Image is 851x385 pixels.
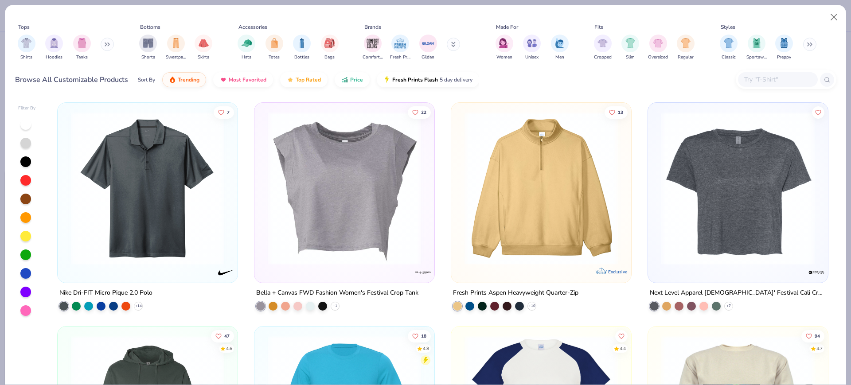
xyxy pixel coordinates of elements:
[265,35,283,61] div: filter for Totes
[425,112,588,265] img: fea30bab-9cee-4a4f-98cb-187d2db77708
[162,72,206,87] button: Trending
[363,35,383,61] button: filter button
[15,74,128,85] div: Browse All Customizable Products
[422,37,435,50] img: Gildan Image
[622,112,784,265] img: f70527af-4fab-4d83-b07e-8fc97e9685e6
[523,35,541,61] button: filter button
[297,38,307,48] img: Bottles Image
[195,35,212,61] button: filter button
[269,38,279,48] img: Totes Image
[293,35,311,61] button: filter button
[141,54,155,61] span: Shorts
[225,334,230,338] span: 47
[199,38,209,48] img: Skirts Image
[169,76,176,83] img: trending.gif
[73,35,91,61] div: filter for Tanks
[166,35,186,61] button: filter button
[752,38,761,48] img: Sportswear Image
[66,112,229,265] img: 21fda654-1eb2-4c2c-b188-be26a870e180
[419,35,437,61] button: filter button
[496,35,513,61] button: filter button
[73,35,91,61] button: filter button
[414,264,432,281] img: Bella + Canvas logo
[496,23,518,31] div: Made For
[390,54,410,61] span: Fresh Prints
[135,303,142,309] span: + 14
[551,35,569,61] button: filter button
[229,76,266,83] span: Most Favorited
[139,35,157,61] div: filter for Shorts
[597,38,608,48] img: Cropped Image
[720,35,738,61] button: filter button
[419,35,437,61] div: filter for Gildan
[453,288,578,299] div: Fresh Prints Aspen Heavyweight Quarter-Zip
[46,54,62,61] span: Hoodies
[594,54,612,61] span: Cropped
[496,35,513,61] div: filter for Women
[269,54,280,61] span: Totes
[198,54,209,61] span: Skirts
[721,23,735,31] div: Styles
[408,106,431,118] button: Like
[460,112,622,265] img: a5fef0f3-26ac-4d1f-8e04-62fc7b7c0c3a
[377,72,479,87] button: Fresh Prints Flash5 day delivery
[678,54,694,61] span: Regular
[496,54,512,61] span: Women
[440,75,472,85] span: 5 day delivery
[648,54,668,61] span: Oversized
[321,35,339,61] div: filter for Bags
[76,54,88,61] span: Tanks
[746,35,767,61] button: filter button
[421,110,426,114] span: 22
[324,54,335,61] span: Bags
[59,288,152,299] div: Nike Dri-FIT Micro Pique 2.0 Polo
[555,54,564,61] span: Men
[333,303,337,309] span: + 1
[18,23,30,31] div: Tops
[421,334,426,338] span: 18
[746,54,767,61] span: Sportswear
[143,38,153,48] img: Shorts Image
[777,54,791,61] span: Preppy
[523,35,541,61] div: filter for Unisex
[287,76,294,83] img: TopRated.gif
[722,54,736,61] span: Classic
[594,35,612,61] div: filter for Cropped
[214,106,234,118] button: Like
[677,35,695,61] button: filter button
[242,54,251,61] span: Hats
[350,76,363,83] span: Price
[49,38,59,48] img: Hoodies Image
[213,72,273,87] button: Most Favorited
[390,35,410,61] div: filter for Fresh Prints
[335,72,370,87] button: Price
[171,38,181,48] img: Sweatpants Image
[138,76,155,84] div: Sort By
[653,38,663,48] img: Oversized Image
[256,288,418,299] div: Bella + Canvas FWD Fashion Women's Festival Crop Tank
[801,330,824,342] button: Like
[238,23,267,31] div: Accessories
[211,330,234,342] button: Like
[18,35,35,61] div: filter for Shirts
[618,110,623,114] span: 13
[263,112,425,265] img: c768ab5a-8da2-4a2e-b8dd-29752a77a1e5
[20,54,32,61] span: Shirts
[779,38,789,48] img: Preppy Image
[392,76,438,83] span: Fresh Prints Flash
[720,35,738,61] div: filter for Classic
[528,303,535,309] span: + 10
[178,76,199,83] span: Trending
[812,106,824,118] button: Like
[625,38,635,48] img: Slim Image
[816,345,823,352] div: 4.7
[321,35,339,61] button: filter button
[815,334,820,338] span: 94
[139,35,157,61] button: filter button
[140,23,160,31] div: Bottoms
[594,35,612,61] button: filter button
[296,76,321,83] span: Top Rated
[18,35,35,61] button: filter button
[775,35,793,61] button: filter button
[605,106,628,118] button: Like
